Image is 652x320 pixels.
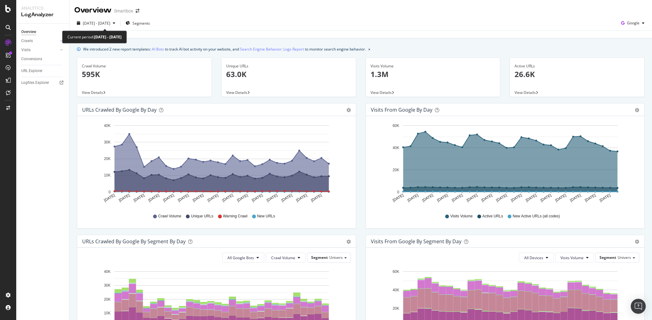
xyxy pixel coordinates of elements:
[240,46,304,52] a: Search Engine Behavior: Logs Report
[147,193,160,203] text: [DATE]
[21,80,49,86] div: Logfiles Explorer
[540,193,552,203] text: [DATE]
[465,193,478,203] text: [DATE]
[67,33,122,41] div: Current period:
[555,253,594,263] button: Visits Volume
[397,190,399,194] text: 0
[329,255,343,260] span: Univers
[295,193,308,203] text: [DATE]
[600,255,616,260] span: Segment
[223,214,247,219] span: Warning Crawl
[104,283,111,288] text: 30K
[618,255,631,260] span: Univers
[619,18,647,28] button: Google
[21,29,65,35] a: Overview
[421,193,434,203] text: [DATE]
[451,193,463,203] text: [DATE]
[191,214,213,219] span: Unique URLs
[635,108,639,112] div: gear
[77,46,645,52] div: info banner
[226,63,351,69] div: Unique URLs
[392,168,399,172] text: 20K
[162,193,175,203] text: [DATE]
[21,38,33,44] div: Crawls
[495,193,508,203] text: [DATE]
[158,214,181,219] span: Crawl Volume
[392,124,399,128] text: 60K
[257,214,275,219] span: New URLs
[192,193,204,203] text: [DATE]
[104,124,111,128] text: 40K
[133,193,145,203] text: [DATE]
[104,297,111,302] text: 20K
[132,21,150,26] span: Segments
[227,255,254,260] span: All Google Bots
[554,193,567,203] text: [DATE]
[21,56,42,62] div: Conversions
[82,63,207,69] div: Crawl Volume
[515,90,536,95] span: View Details
[406,193,419,203] text: [DATE]
[371,107,432,113] div: Visits from Google by day
[560,255,584,260] span: Visits Volume
[281,193,293,203] text: [DATE]
[114,8,133,14] div: Smartbox
[21,38,58,44] a: Crawls
[177,193,190,203] text: [DATE]
[221,193,234,203] text: [DATE]
[222,253,264,263] button: All Google Bots
[82,107,157,113] div: URLs Crawled by Google by day
[367,45,372,54] button: close banner
[21,29,36,35] div: Overview
[515,63,640,69] div: Active URLs
[371,238,461,245] div: Visits from Google By Segment By Day
[103,193,116,203] text: [DATE]
[346,108,351,112] div: gear
[82,121,351,208] svg: A chart.
[271,255,295,260] span: Crawl Volume
[118,193,131,203] text: [DATE]
[371,90,392,95] span: View Details
[635,240,639,244] div: gear
[104,269,111,274] text: 40K
[123,18,152,28] button: Segments
[104,173,111,178] text: 10K
[513,214,560,219] span: New Active URLs (all codes)
[74,5,112,16] div: Overview
[510,193,522,203] text: [DATE]
[104,157,111,161] text: 20K
[450,214,473,219] span: Visits Volume
[74,18,118,28] button: [DATE] - [DATE]
[569,193,582,203] text: [DATE]
[21,56,65,62] a: Conversions
[392,307,399,311] text: 20K
[21,68,65,74] a: URL Explorer
[524,255,543,260] span: All Devices
[226,90,247,95] span: View Details
[371,121,639,208] svg: A chart.
[21,5,64,11] div: Analytics
[226,69,351,80] p: 63.0K
[82,90,103,95] span: View Details
[392,288,399,292] text: 40K
[21,47,58,53] a: Visits
[519,253,554,263] button: All Devices
[152,46,164,52] a: AI Bots
[310,193,323,203] text: [DATE]
[266,193,278,203] text: [DATE]
[236,193,249,203] text: [DATE]
[525,193,537,203] text: [DATE]
[631,299,646,314] div: Open Intercom Messenger
[21,68,42,74] div: URL Explorer
[104,140,111,144] text: 30K
[599,193,611,203] text: [DATE]
[82,238,186,245] div: URLs Crawled by Google By Segment By Day
[311,255,328,260] span: Segment
[436,193,449,203] text: [DATE]
[108,190,111,194] text: 0
[83,46,366,52] div: We introduced 2 new report templates: to track AI bot activity on your website, and to monitor se...
[371,63,495,69] div: Visits Volume
[251,193,263,203] text: [DATE]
